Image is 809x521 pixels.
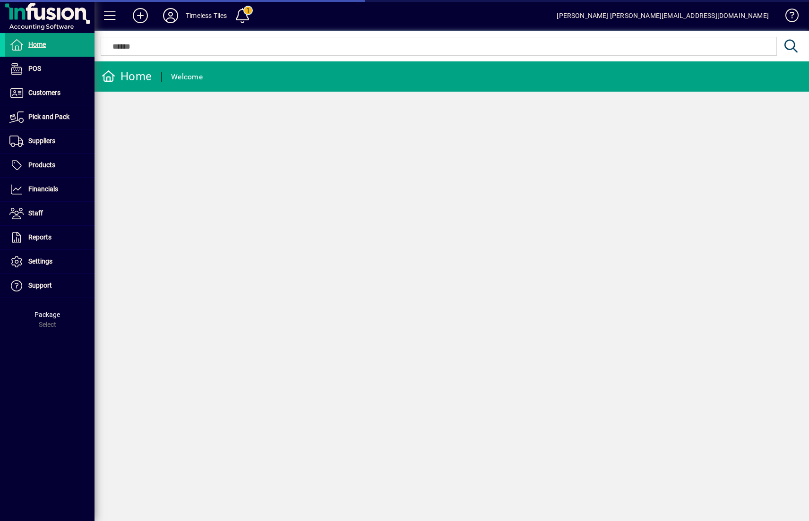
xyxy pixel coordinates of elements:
a: Customers [5,81,95,105]
div: Home [102,69,152,84]
button: Add [125,7,155,24]
span: Pick and Pack [28,113,69,120]
span: Home [28,41,46,48]
span: Package [34,311,60,318]
a: Support [5,274,95,298]
span: Customers [28,89,60,96]
a: Suppliers [5,129,95,153]
div: Timeless Tiles [186,8,227,23]
span: Products [28,161,55,169]
div: [PERSON_NAME] [PERSON_NAME][EMAIL_ADDRESS][DOMAIN_NAME] [557,8,769,23]
span: Staff [28,209,43,217]
span: Financials [28,185,58,193]
span: Support [28,282,52,289]
a: Settings [5,250,95,273]
span: POS [28,65,41,72]
div: Welcome [171,69,203,85]
span: Suppliers [28,137,55,145]
a: Pick and Pack [5,105,95,129]
button: Profile [155,7,186,24]
span: Settings [28,257,52,265]
a: Staff [5,202,95,225]
a: Reports [5,226,95,249]
span: Reports [28,233,52,241]
a: Financials [5,178,95,201]
a: Products [5,154,95,177]
a: POS [5,57,95,81]
a: Knowledge Base [778,2,797,33]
